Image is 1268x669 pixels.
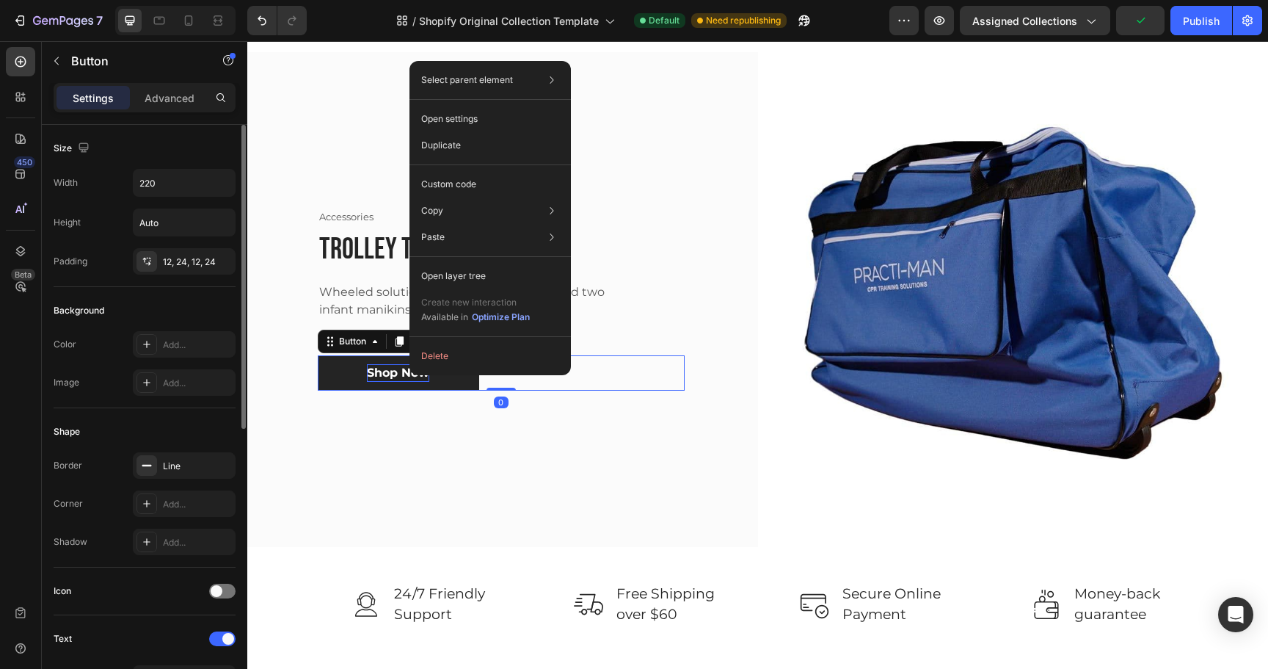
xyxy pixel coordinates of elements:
[247,6,307,35] div: Undo/Redo
[412,13,416,29] span: /
[421,204,443,217] p: Copy
[163,339,232,352] div: Add...
[471,310,531,325] button: Optimize Plan
[419,13,599,29] span: Shopify Original Collection Template
[134,170,235,196] input: Auto
[54,376,79,389] div: Image
[54,338,76,351] div: Color
[147,543,238,585] p: 24/7 Friendly Support
[54,176,78,189] div: Width
[54,459,82,472] div: Border
[54,497,83,510] div: Corner
[163,460,232,473] div: Line
[511,11,1021,506] img: Alt Image
[145,90,194,106] p: Advanced
[1218,597,1253,632] div: Open Intercom Messenger
[472,311,530,324] div: Optimize Plan
[163,256,232,269] div: 12, 24, 12, 24
[163,377,232,390] div: Add...
[71,52,196,70] p: Button
[6,6,109,35] button: 7
[421,270,486,283] p: Open layer tree
[54,585,71,598] div: Icon
[327,549,356,578] img: Alt Image
[14,156,35,168] div: 450
[649,14,679,27] span: Default
[163,536,232,549] div: Add...
[54,216,81,229] div: Height
[54,255,87,268] div: Padding
[972,13,1077,29] span: Assigned Collections
[706,14,781,27] span: Need republishing
[54,632,72,646] div: Text
[104,549,134,578] img: Alt Image
[54,139,92,159] div: Size
[960,6,1110,35] button: Assigned Collections
[421,178,476,191] p: Custom code
[134,209,235,236] input: Auto
[421,112,478,126] p: Open settings
[1170,6,1232,35] button: Publish
[421,231,445,244] p: Paste
[1183,13,1220,29] div: Publish
[369,543,467,585] p: Free Shipping over $60
[421,73,513,87] p: Select parent element
[827,563,913,585] p: guarantee
[54,535,87,549] div: Shadow
[73,90,114,106] p: Settings
[553,549,582,578] img: Alt Image
[595,543,693,585] p: Secure Online Payment
[421,139,461,152] p: Duplicate
[784,549,814,578] img: Alt Image
[11,269,35,281] div: Beta
[415,343,565,369] button: Delete
[54,304,104,317] div: Background
[96,12,103,29] p: 7
[54,425,80,438] div: Shape
[421,295,531,310] p: Create new interaction
[827,543,913,564] p: Money-back
[421,311,468,322] span: Available in
[163,498,232,511] div: Add...
[247,41,1268,669] iframe: Design area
